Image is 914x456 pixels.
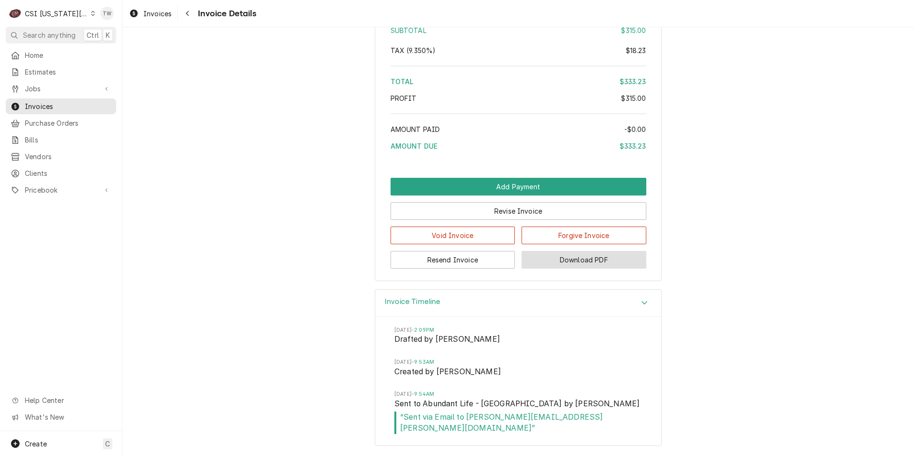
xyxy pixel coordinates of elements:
span: Estimates [25,67,111,77]
span: Timestamp [394,358,642,366]
span: Tax ( 9.350% ) [391,46,436,54]
a: Go to What's New [6,409,116,425]
a: Vendors [6,149,116,164]
em: 9:53AM [414,359,434,365]
span: Total [391,77,414,86]
div: CSI [US_STATE][GEOGRAPHIC_DATA] [25,9,88,19]
span: Search anything [23,30,76,40]
div: $333.23 [620,141,646,151]
span: Jobs [25,84,97,94]
li: Event [394,391,642,445]
a: Go to Pricebook [6,182,116,198]
div: Subtotal [391,25,646,35]
span: Home [25,50,111,60]
div: $18.23 [626,45,646,55]
div: $315.00 [621,25,646,35]
button: Accordion Details Expand Trigger [375,290,661,317]
div: Total [391,76,646,87]
div: Button Group Row [391,220,646,244]
div: -$0.00 [624,124,646,134]
a: Home [6,47,116,63]
button: Void Invoice [391,227,515,244]
span: Amount Due [391,142,438,150]
div: Amount Paid [391,124,646,134]
span: Ctrl [87,30,99,40]
span: Clients [25,168,111,178]
li: Event [394,358,642,391]
div: Button Group Row [391,244,646,269]
div: $315.00 [621,93,646,103]
a: Go to Jobs [6,81,116,97]
div: Invoice Timeline [375,289,662,446]
button: Add Payment [391,178,646,195]
span: Invoice Details [195,7,256,20]
div: Button Group Row [391,178,646,195]
span: Purchase Orders [25,118,111,128]
div: Profit [391,93,646,103]
div: Accordion Header [375,290,661,317]
button: Revise Invoice [391,202,646,220]
span: Subtotal [391,26,426,34]
h3: Invoice Timeline [385,297,441,306]
div: TW [100,7,114,20]
div: Accordion Body [375,317,661,445]
span: Invoices [25,101,111,111]
em: 9:54AM [414,391,434,397]
span: What's New [25,412,110,422]
span: Timestamp [394,391,642,398]
span: Event String [394,398,642,412]
a: Invoices [125,6,175,22]
span: Timestamp [394,326,642,334]
div: Tax [391,45,646,55]
a: Estimates [6,64,116,80]
div: $333.23 [620,76,646,87]
button: Download PDF [522,251,646,269]
div: Amount Summary [391,11,646,158]
em: 2:09PM [414,327,434,333]
span: K [106,30,110,40]
div: CSI Kansas City's Avatar [9,7,22,20]
button: Navigate back [180,6,195,21]
button: Forgive Invoice [522,227,646,244]
span: Event Message [394,412,642,434]
span: C [105,439,110,449]
span: Profit [391,94,417,102]
a: Invoices [6,98,116,114]
a: Clients [6,165,116,181]
div: Tori Warrick's Avatar [100,7,114,20]
div: Button Group Row [391,195,646,220]
div: Amount Due [391,141,646,151]
span: Bills [25,135,111,145]
span: Event String [394,366,642,380]
a: Go to Help Center [6,392,116,408]
span: Create [25,440,47,448]
a: Purchase Orders [6,115,116,131]
span: Invoices [143,9,172,19]
button: Resend Invoice [391,251,515,269]
li: Event [394,326,642,358]
span: Amount Paid [391,125,440,133]
span: Vendors [25,152,111,162]
span: Help Center [25,395,110,405]
button: Search anythingCtrlK [6,27,116,43]
span: Pricebook [25,185,97,195]
a: Bills [6,132,116,148]
div: C [9,7,22,20]
span: Event String [394,334,642,347]
div: Button Group [391,178,646,269]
